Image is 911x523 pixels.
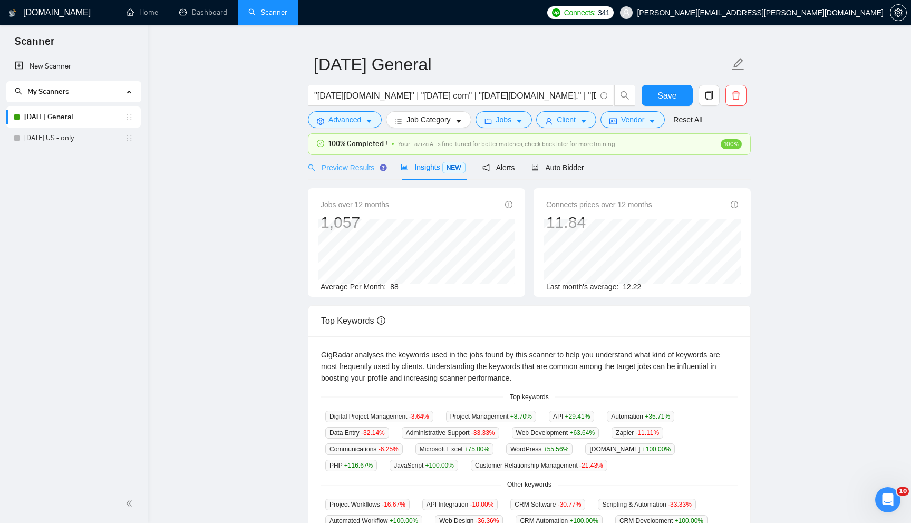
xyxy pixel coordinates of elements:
[125,113,133,121] span: holder
[557,114,576,125] span: Client
[609,117,617,125] span: idcard
[505,201,512,208] span: info-circle
[248,8,287,17] a: searchScanner
[612,427,663,439] span: Zapier
[15,56,132,77] a: New Scanner
[544,445,569,453] span: +55.56 %
[645,413,670,420] span: +35.71 %
[379,163,388,172] div: Tooltip anchor
[377,316,385,325] span: info-circle
[565,413,590,420] span: +29.41 %
[386,111,471,128] button: barsJob Categorycaret-down
[668,501,692,508] span: -33.33 %
[471,460,607,471] span: Customer Relationship Management
[579,462,603,469] span: -21.43 %
[564,7,596,18] span: Connects:
[482,164,490,171] span: notification
[125,134,133,142] span: holder
[506,443,573,455] span: WordPress
[476,111,532,128] button: folderJobscaret-down
[552,8,560,17] img: upwork-logo.png
[328,138,387,150] span: 100% Completed !
[15,88,22,95] span: search
[607,411,674,422] span: Automation
[471,429,495,437] span: -33.33 %
[536,111,596,128] button: userClientcaret-down
[516,117,523,125] span: caret-down
[6,106,141,128] li: Monday General
[569,429,595,437] span: +63.64 %
[455,117,462,125] span: caret-down
[179,8,227,17] a: dashboardDashboard
[598,7,609,18] span: 341
[600,111,665,128] button: idcardVendorcaret-down
[361,429,385,437] span: -32.14 %
[890,8,907,17] a: setting
[425,462,454,469] span: +100.00 %
[484,117,492,125] span: folder
[308,163,384,172] span: Preview Results
[15,87,69,96] span: My Scanners
[390,283,399,291] span: 88
[725,85,747,106] button: delete
[673,114,702,125] a: Reset All
[9,5,16,22] img: logo
[635,429,659,437] span: -11.11 %
[406,114,450,125] span: Job Category
[317,117,324,125] span: setting
[699,85,720,106] button: copy
[314,89,596,102] input: Search Freelance Jobs...
[314,51,729,78] input: Scanner name...
[401,163,408,171] span: area-chart
[642,85,693,106] button: Save
[317,140,324,147] span: check-circle
[482,163,515,172] span: Alerts
[6,56,141,77] li: New Scanner
[546,212,652,233] div: 11.84
[325,411,433,422] span: Digital Project Management
[402,427,499,439] span: Administrative Support
[699,91,719,100] span: copy
[623,283,641,291] span: 12.22
[321,199,389,210] span: Jobs over 12 months
[531,164,539,171] span: robot
[585,443,675,455] span: [DOMAIN_NAME]
[510,413,532,420] span: +8.70 %
[325,499,410,510] span: Project Workflows
[890,8,906,17] span: setting
[531,163,584,172] span: Auto Bidder
[379,445,399,453] span: -6.25 %
[657,89,676,102] span: Save
[325,460,377,471] span: PHP
[890,4,907,21] button: setting
[642,445,671,453] span: +100.00 %
[344,462,373,469] span: +116.67 %
[24,106,125,128] a: [DATE] General
[446,411,536,422] span: Project Management
[897,487,909,496] span: 10
[546,199,652,210] span: Connects prices over 12 months
[24,128,125,149] a: [DATE] US - only
[549,411,594,422] span: API
[600,92,607,99] span: info-circle
[308,164,315,171] span: search
[365,117,373,125] span: caret-down
[398,140,617,148] span: Your Laziza AI is fine-tuned for better matches, check back later for more training!
[422,499,498,510] span: API Integration
[510,499,585,510] span: CRM Software
[464,445,489,453] span: +75.00 %
[382,501,405,508] span: -16.67 %
[731,201,738,208] span: info-circle
[325,427,389,439] span: Data Entry
[401,163,465,171] span: Insights
[321,306,738,336] div: Top Keywords
[321,212,389,233] div: 1,057
[726,91,746,100] span: delete
[721,139,742,149] span: 100%
[598,499,695,510] span: Scripting & Automation
[501,480,558,490] span: Other keywords
[648,117,656,125] span: caret-down
[328,114,361,125] span: Advanced
[503,392,555,402] span: Top keywords
[409,413,429,420] span: -3.64 %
